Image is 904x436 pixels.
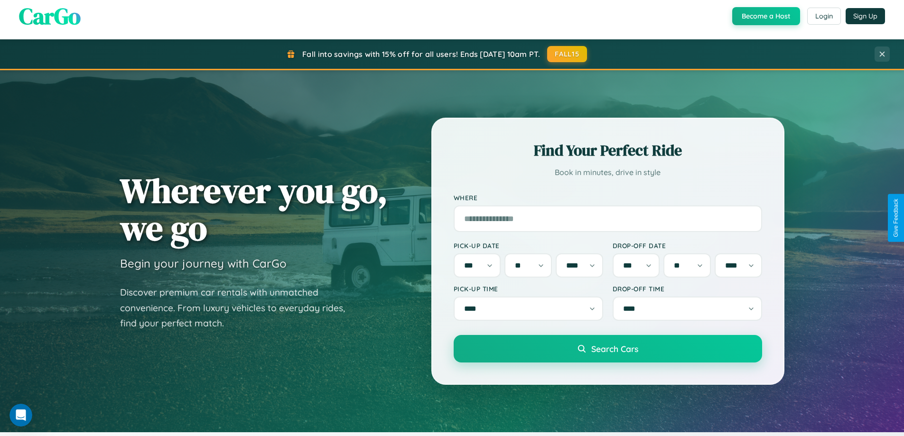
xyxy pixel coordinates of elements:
label: Pick-up Time [454,285,603,293]
p: Book in minutes, drive in style [454,166,762,179]
span: CarGo [19,0,81,32]
h2: Find Your Perfect Ride [454,140,762,161]
button: Become a Host [732,7,800,25]
span: Search Cars [591,343,638,354]
button: Search Cars [454,335,762,362]
label: Drop-off Date [613,241,762,250]
label: Pick-up Date [454,241,603,250]
button: FALL15 [547,46,587,62]
div: Give Feedback [893,199,899,237]
button: Login [807,8,841,25]
p: Discover premium car rentals with unmatched convenience. From luxury vehicles to everyday rides, ... [120,285,357,331]
label: Where [454,194,762,202]
h3: Begin your journey with CarGo [120,256,287,270]
label: Drop-off Time [613,285,762,293]
iframe: Intercom live chat [9,404,32,427]
h1: Wherever you go, we go [120,172,388,247]
span: Fall into savings with 15% off for all users! Ends [DATE] 10am PT. [302,49,540,59]
button: Sign Up [846,8,885,24]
